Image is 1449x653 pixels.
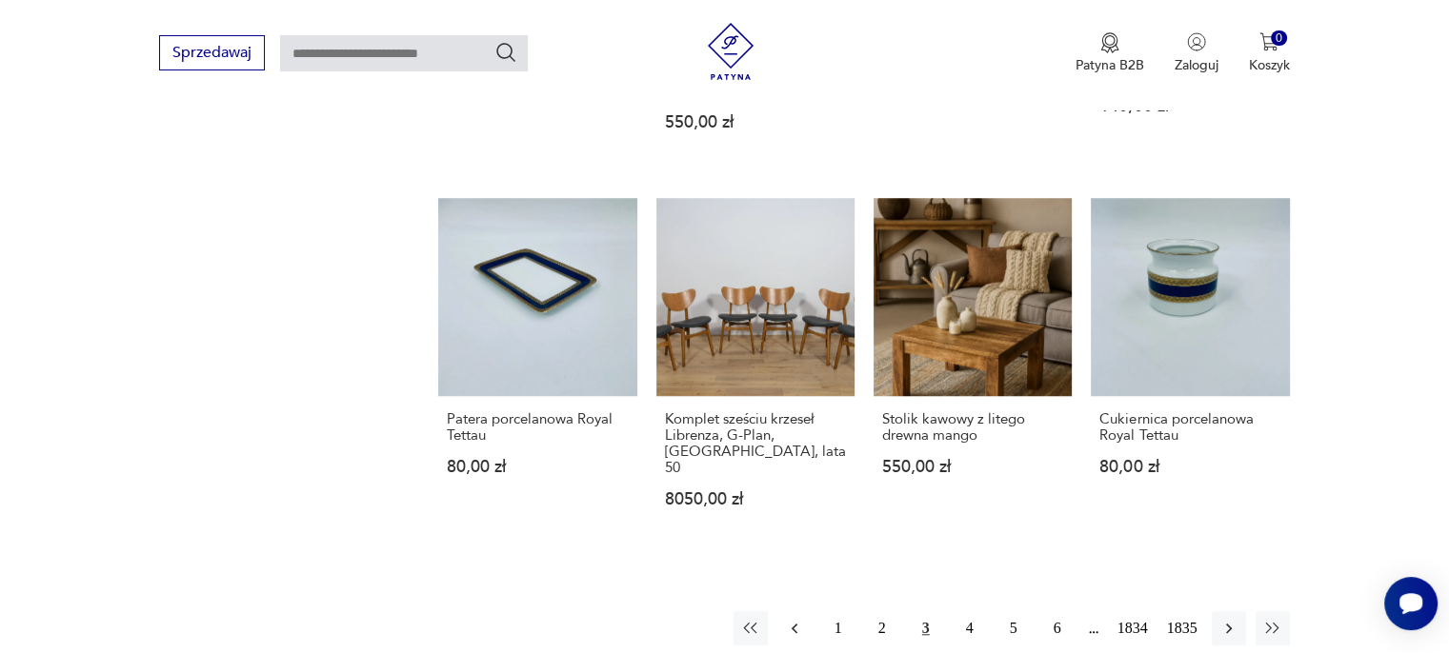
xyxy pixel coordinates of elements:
p: 140,00 zł [1099,98,1280,114]
button: 0Koszyk [1249,32,1290,74]
h3: Stolik kawowy z litego drewna mango [882,411,1063,444]
button: 4 [953,611,987,645]
p: 8050,00 zł [665,491,846,507]
p: Zaloguj [1175,56,1218,74]
a: Ikona medaluPatyna B2B [1076,32,1144,74]
h3: Komplet sześciu krzeseł Librenza, G-Plan, [GEOGRAPHIC_DATA], lata 50 [665,411,846,476]
p: 550,00 zł [882,459,1063,475]
button: 1 [821,611,855,645]
img: Patyna - sklep z meblami i dekoracjami vintage [702,23,759,80]
p: Koszyk [1249,56,1290,74]
button: 1834 [1113,611,1153,645]
img: Ikonka użytkownika [1187,32,1206,51]
p: Patyna B2B [1076,56,1144,74]
a: Patera porcelanowa Royal TettauPatera porcelanowa Royal Tettau80,00 zł [438,198,636,544]
h3: Patera porcelanowa Royal Tettau [447,411,628,444]
button: Zaloguj [1175,32,1218,74]
a: Komplet sześciu krzeseł Librenza, G-Plan, Wielka Brytania, lata 50Komplet sześciu krzeseł Librenz... [656,198,855,544]
h3: Cukiernica porcelanowa Royal Tettau [1099,411,1280,444]
div: 0 [1271,30,1287,47]
a: Stolik kawowy z litego drewna mangoStolik kawowy z litego drewna mango550,00 zł [874,198,1072,544]
img: Ikona koszyka [1259,32,1278,51]
a: Cukiernica porcelanowa Royal TettauCukiernica porcelanowa Royal Tettau80,00 zł [1091,198,1289,544]
a: Sprzedawaj [159,48,265,61]
button: Szukaj [494,41,517,64]
img: Ikona medalu [1100,32,1119,53]
button: Sprzedawaj [159,35,265,70]
iframe: Smartsupp widget button [1384,577,1438,630]
button: Patyna B2B [1076,32,1144,74]
button: 5 [996,611,1031,645]
p: 80,00 zł [447,459,628,475]
button: 6 [1040,611,1075,645]
p: 550,00 zł [665,114,846,130]
button: 1835 [1162,611,1202,645]
button: 2 [865,611,899,645]
p: 80,00 zł [1099,459,1280,475]
button: 3 [909,611,943,645]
